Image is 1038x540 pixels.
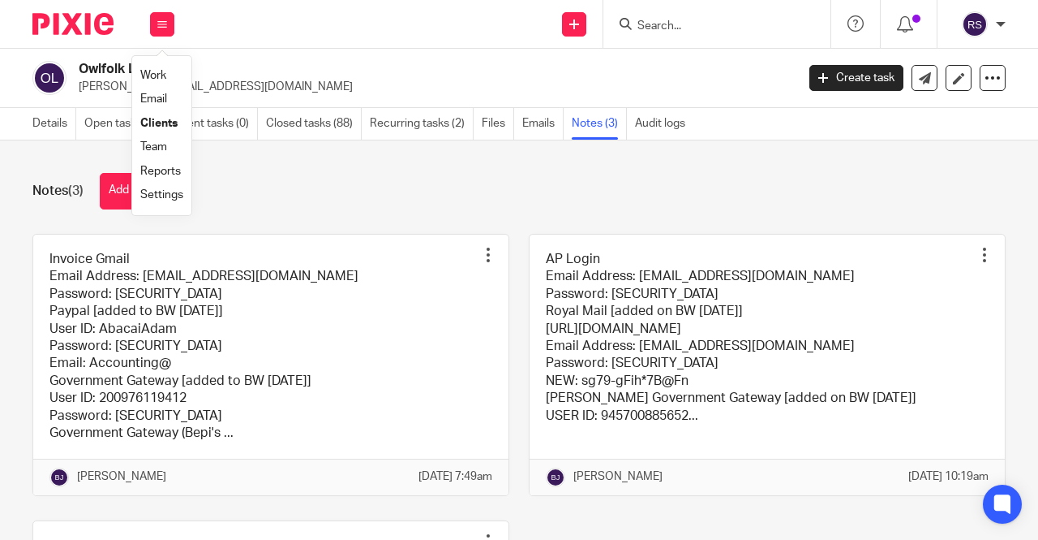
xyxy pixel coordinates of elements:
[100,173,164,210] button: Add note
[636,19,782,34] input: Search
[546,468,565,487] img: svg%3E
[174,108,258,140] a: Client tasks (0)
[635,108,693,140] a: Audit logs
[32,13,114,35] img: Pixie
[140,118,178,129] a: Clients
[572,108,627,140] a: Notes (3)
[522,108,564,140] a: Emails
[140,141,167,153] a: Team
[418,469,492,485] p: [DATE] 7:49am
[140,189,183,201] a: Settings
[140,166,181,177] a: Reports
[266,108,362,140] a: Closed tasks (88)
[49,468,69,487] img: svg%3E
[908,469,989,485] p: [DATE] 10:19am
[370,108,474,140] a: Recurring tasks (2)
[79,61,644,78] h2: Owlfolk Ltd
[32,61,66,95] img: svg%3E
[482,108,514,140] a: Files
[573,469,663,485] p: [PERSON_NAME]
[68,184,84,197] span: (3)
[962,11,988,37] img: svg%3E
[32,183,84,200] h1: Notes
[77,469,166,485] p: [PERSON_NAME]
[84,108,166,140] a: Open tasks (4)
[32,108,76,140] a: Details
[140,93,167,105] a: Email
[140,70,166,81] a: Work
[809,65,903,91] a: Create task
[79,79,785,95] p: [PERSON_NAME][EMAIL_ADDRESS][DOMAIN_NAME]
